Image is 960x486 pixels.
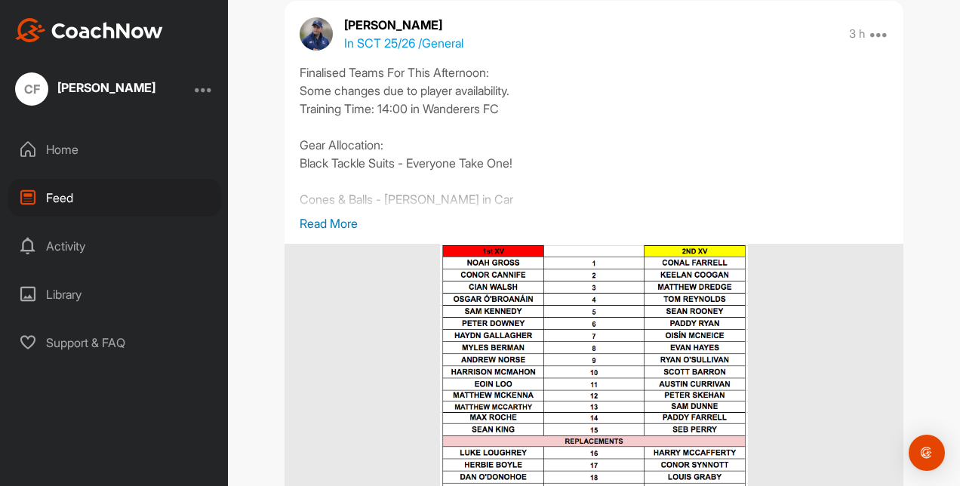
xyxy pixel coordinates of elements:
[8,179,221,217] div: Feed
[300,63,888,214] div: Finalised Teams For This Afternoon: Some changes due to player availability. Training Time: 14:00...
[15,72,48,106] div: CF
[57,82,155,94] div: [PERSON_NAME]
[8,275,221,313] div: Library
[849,26,865,42] p: 3 h
[344,34,463,52] p: In SCT 25/26 / General
[8,324,221,361] div: Support & FAQ
[909,435,945,471] div: Open Intercom Messenger
[300,214,888,232] p: Read More
[15,18,163,42] img: CoachNow
[8,131,221,168] div: Home
[300,17,333,51] img: avatar
[344,16,463,34] p: [PERSON_NAME]
[8,227,221,265] div: Activity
